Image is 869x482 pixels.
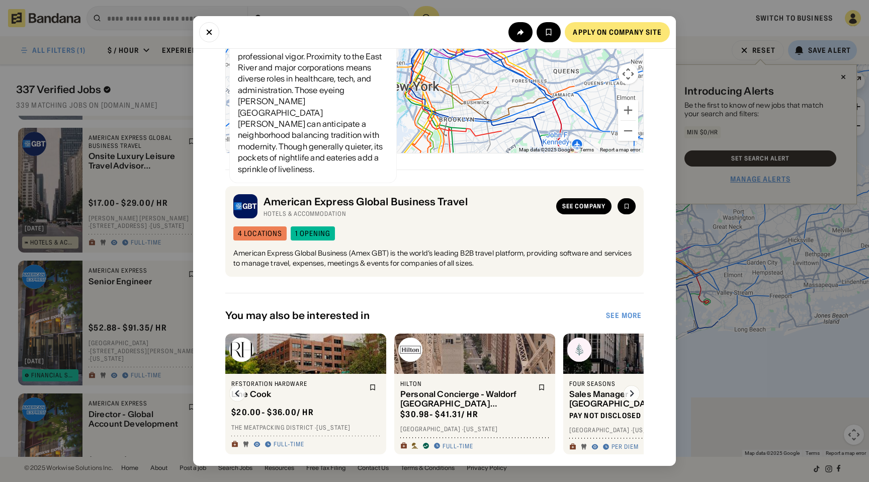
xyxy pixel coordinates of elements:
[231,407,314,418] div: $ 20.00 - $36.00 / hr
[228,140,262,153] a: Open this area in Google Maps (opens a new window)
[618,121,638,141] button: Zoom out
[295,230,330,237] div: 1 opening
[400,425,549,433] div: [GEOGRAPHIC_DATA] · [US_STATE]
[580,147,594,152] a: Terms (opens in new tab)
[569,426,718,434] div: [GEOGRAPHIC_DATA] · [US_STATE]
[606,312,642,319] div: See more
[618,64,638,84] button: Map camera controls
[569,411,641,420] div: Pay not disclosed
[225,309,604,322] div: You may also be interested in
[231,424,380,432] div: The Meatpacking District · [US_STATE]
[199,22,219,42] button: Close
[274,440,304,448] div: Full-time
[228,140,262,153] img: Google
[238,230,282,237] div: 4 locations
[562,203,605,209] div: See company
[400,380,532,388] div: Hilton
[573,29,662,36] div: Apply on company site
[231,380,363,388] div: Restoration Hardware
[264,210,550,218] div: Hotels & Accommodation
[400,389,532,409] div: Personal Concierge - Waldorf [GEOGRAPHIC_DATA] [US_STATE]
[400,409,478,420] div: $ 30.98 - $41.31 / hr
[612,443,639,451] div: Per diem
[569,380,701,388] div: Four Seasons
[229,338,253,362] img: Restoration Hardware logo
[264,196,550,208] div: American Express Global Business Travel
[624,385,640,401] img: Right Arrow
[600,147,640,152] a: Report a map error
[567,338,591,362] img: Four Seasons logo
[443,442,473,450] div: Full-time
[233,194,257,218] img: American Express Global Business Travel logo
[618,100,638,120] button: Zoom in
[231,389,363,399] div: Line Cook
[229,385,245,401] img: Left Arrow
[519,147,574,152] span: Map data ©2025 Google
[398,338,422,362] img: Hilton logo
[233,249,636,268] div: American Express Global Business (Amex GBT) is the world’s leading B2B travel platform, providing...
[569,389,701,409] div: Sales Manager - [GEOGRAPHIC_DATA] in [GEOGRAPHIC_DATA], [GEOGRAPHIC_DATA]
